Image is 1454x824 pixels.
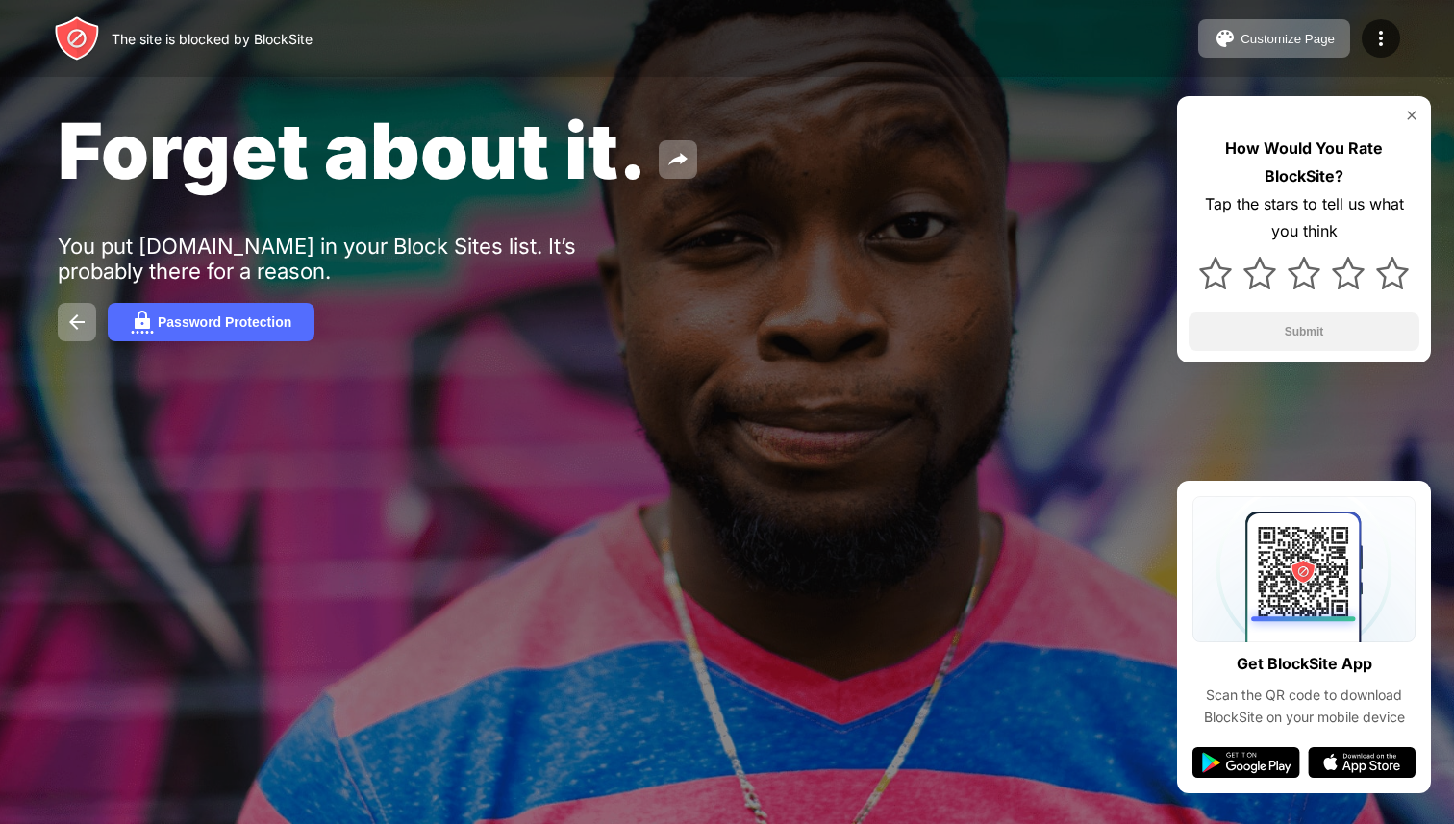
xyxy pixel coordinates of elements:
img: menu-icon.svg [1369,27,1392,50]
img: rate-us-close.svg [1404,108,1419,123]
div: How Would You Rate BlockSite? [1189,135,1419,190]
img: google-play.svg [1192,747,1300,778]
div: Password Protection [158,314,291,330]
div: You put [DOMAIN_NAME] in your Block Sites list. It’s probably there for a reason. [58,234,652,284]
div: The site is blocked by BlockSite [112,31,313,47]
button: Password Protection [108,303,314,341]
img: password.svg [131,311,154,334]
img: star.svg [1288,257,1320,289]
img: share.svg [666,148,689,171]
img: qrcode.svg [1192,496,1416,642]
button: Customize Page [1198,19,1350,58]
img: star.svg [1243,257,1276,289]
img: app-store.svg [1308,747,1416,778]
div: Customize Page [1241,32,1335,46]
img: header-logo.svg [54,15,100,62]
img: star.svg [1332,257,1365,289]
span: Forget about it. [58,104,647,197]
img: star.svg [1376,257,1409,289]
div: Scan the QR code to download BlockSite on your mobile device [1192,685,1416,728]
button: Submit [1189,312,1419,351]
img: back.svg [65,311,88,334]
div: Tap the stars to tell us what you think [1189,190,1419,246]
div: Get BlockSite App [1237,650,1372,678]
img: star.svg [1199,257,1232,289]
img: pallet.svg [1214,27,1237,50]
